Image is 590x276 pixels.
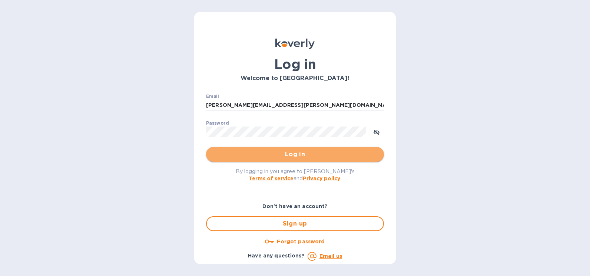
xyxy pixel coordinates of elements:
[319,253,342,259] a: Email us
[212,150,378,159] span: Log in
[206,121,229,125] label: Password
[369,124,384,139] button: toggle password visibility
[206,75,384,82] h3: Welcome to [GEOGRAPHIC_DATA]!
[206,100,384,111] input: Enter email address
[206,216,384,231] button: Sign up
[236,168,355,181] span: By logging in you agree to [PERSON_NAME]'s and .
[249,175,294,181] a: Terms of service
[206,56,384,72] h1: Log in
[262,203,328,209] b: Don't have an account?
[206,94,219,99] label: Email
[248,253,305,259] b: Have any questions?
[213,219,377,228] span: Sign up
[303,175,340,181] a: Privacy policy
[275,39,315,49] img: Koverly
[206,147,384,162] button: Log in
[277,239,325,244] u: Forgot password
